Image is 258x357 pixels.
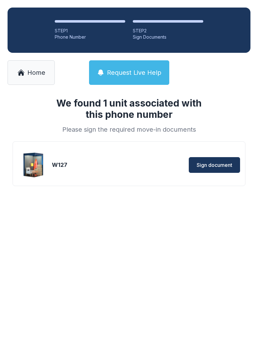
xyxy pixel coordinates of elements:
span: Request Live Help [107,68,161,77]
div: W127 [52,161,127,169]
span: Sign document [197,161,232,169]
div: Phone Number [55,34,125,40]
div: STEP 2 [133,28,203,34]
div: Sign Documents [133,34,203,40]
div: Please sign the required move-in documents [48,125,210,134]
h1: We found 1 unit associated with this phone number [48,97,210,120]
span: Home [27,68,45,77]
div: STEP 1 [55,28,125,34]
